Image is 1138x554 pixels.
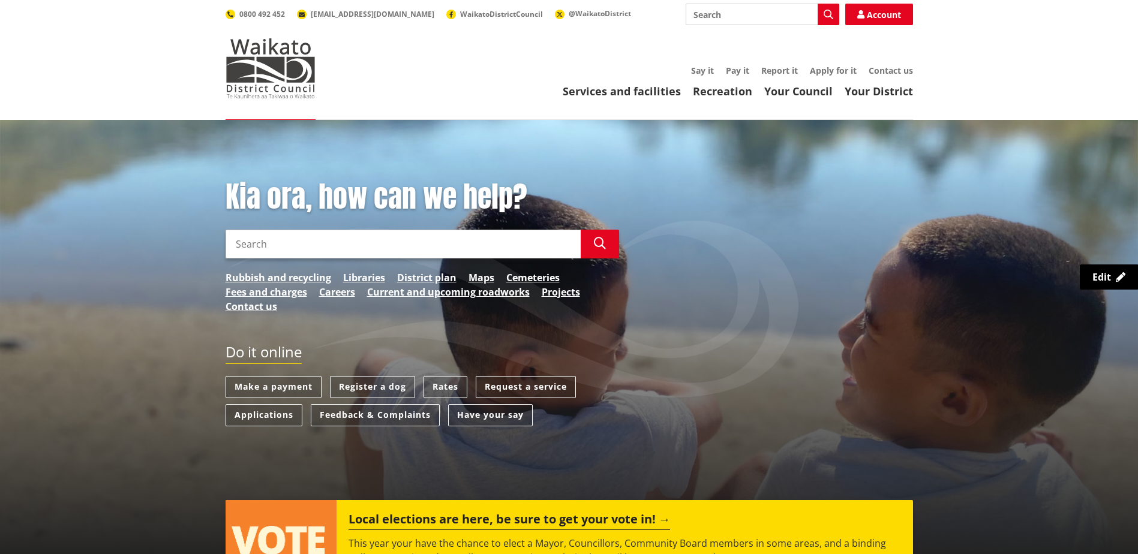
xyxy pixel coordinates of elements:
[239,9,285,19] span: 0800 492 452
[226,270,331,285] a: Rubbish and recycling
[226,230,581,258] input: Search input
[448,404,533,426] a: Have your say
[764,84,833,98] a: Your Council
[226,180,619,215] h1: Kia ora, how can we help?
[686,4,839,25] input: Search input
[343,270,385,285] a: Libraries
[226,299,277,314] a: Contact us
[845,4,913,25] a: Account
[691,65,714,76] a: Say it
[506,270,560,285] a: Cemeteries
[226,9,285,19] a: 0800 492 452
[311,9,434,19] span: [EMAIL_ADDRESS][DOMAIN_NAME]
[397,270,457,285] a: District plan
[542,285,580,299] a: Projects
[226,38,316,98] img: Waikato District Council - Te Kaunihera aa Takiwaa o Waikato
[845,84,913,98] a: Your District
[226,376,322,398] a: Make a payment
[349,512,670,530] h2: Local elections are here, be sure to get your vote in!
[569,8,631,19] span: @WaikatoDistrict
[367,285,530,299] a: Current and upcoming roadworks
[226,285,307,299] a: Fees and charges
[424,376,467,398] a: Rates
[330,376,415,398] a: Register a dog
[1092,270,1111,284] span: Edit
[555,8,631,19] a: @WaikatoDistrict
[226,344,302,365] h2: Do it online
[563,84,681,98] a: Services and facilities
[810,65,857,76] a: Apply for it
[1080,264,1138,290] a: Edit
[761,65,798,76] a: Report it
[469,270,494,285] a: Maps
[311,404,440,426] a: Feedback & Complaints
[726,65,749,76] a: Pay it
[226,404,302,426] a: Applications
[297,9,434,19] a: [EMAIL_ADDRESS][DOMAIN_NAME]
[869,65,913,76] a: Contact us
[319,285,355,299] a: Careers
[476,376,576,398] a: Request a service
[693,84,752,98] a: Recreation
[460,9,543,19] span: WaikatoDistrictCouncil
[446,9,543,19] a: WaikatoDistrictCouncil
